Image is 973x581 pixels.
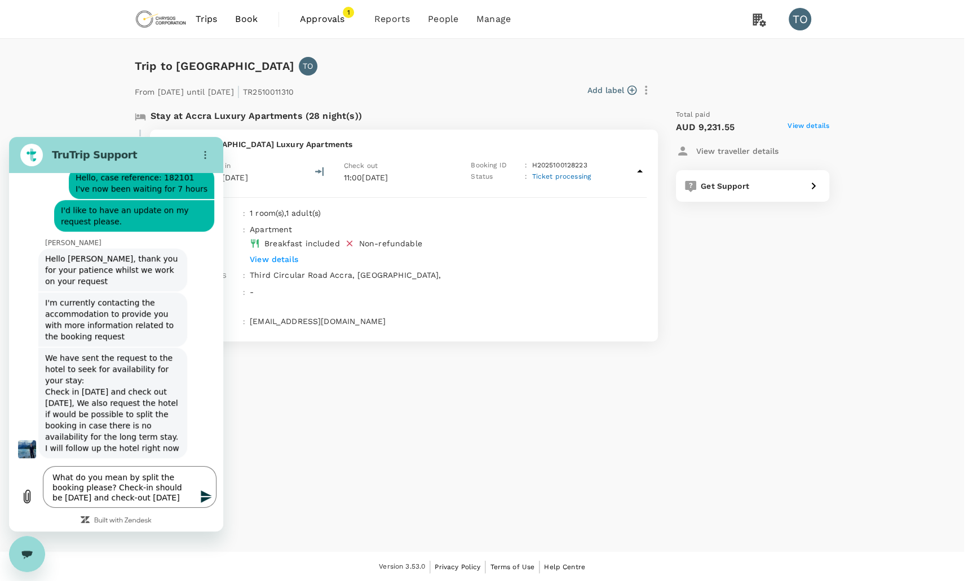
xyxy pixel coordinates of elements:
p: View traveller details [696,145,779,157]
span: Reports [374,12,410,26]
p: AUD 9,231.55 [676,121,735,134]
p: Booking ID [471,160,520,171]
span: Approvals [300,12,356,26]
p: : [525,171,527,183]
span: Help Centre [544,563,585,571]
div: We have sent the request to the hotel to seek for availability for your stay: Check in [DATE] and... [32,211,176,321]
p: Stay at Accra Luxury Apartments (28 night(s)) [151,109,362,123]
p: Apartment [250,224,613,235]
span: I'm currently contacting the accommodation to provide you with more information related to the bo... [32,156,176,210]
div: Non-refundable [359,238,422,249]
p: Stay in [GEOGRAPHIC_DATA] Luxury Apartments [161,139,647,150]
span: Book [235,12,258,26]
img: Chrysos Corporation [135,7,187,32]
span: Get Support [701,181,749,190]
span: View details [788,121,829,134]
span: Trips [196,12,218,26]
p: 11:00[DATE] [344,172,451,183]
button: Add label [587,85,636,96]
span: Ticket processing [532,172,591,180]
span: Manage [476,12,511,26]
span: : [243,272,245,280]
span: : [243,226,245,234]
p: From [DATE] until [DATE] TR2510011310 [135,80,294,100]
a: Built with Zendesk: Visit the Zendesk website in a new tab [85,380,143,388]
h6: Trip to [GEOGRAPHIC_DATA] [135,57,294,75]
span: 1 room(s) , 1 adult(s) [250,209,321,218]
span: People [428,12,458,26]
p: - [250,286,647,298]
span: Privacy Policy [435,563,480,571]
button: Send message [185,348,207,371]
span: 1 [343,7,354,18]
p: TO [303,60,313,72]
div: Breakfast included [264,238,340,249]
span: Check out [344,162,378,170]
span: : [243,318,245,326]
iframe: Button to launch messaging window, conversation in progress [9,536,45,572]
p: Third Circular Road Accra, [GEOGRAPHIC_DATA], [250,269,647,281]
iframe: Messaging window [9,137,223,531]
p: [EMAIL_ADDRESS][DOMAIN_NAME] [250,316,647,327]
button: Upload file [7,348,29,371]
textarea: What do you mean by split the booking please? Check-in should be [DATE] and check-out [DATE] [34,329,207,371]
p: : [525,160,527,171]
p: 13:00[DATE] [202,172,248,183]
span: Total paid [676,109,710,121]
p: H2025100128223 [532,160,587,171]
span: : [243,210,245,218]
p: Status [471,171,520,183]
p: View details [250,254,613,265]
span: Terms of Use [490,563,534,571]
span: Version 3.53.0 [379,561,425,573]
div: TO [789,8,811,30]
span: | [237,83,240,99]
span: : [243,289,245,296]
